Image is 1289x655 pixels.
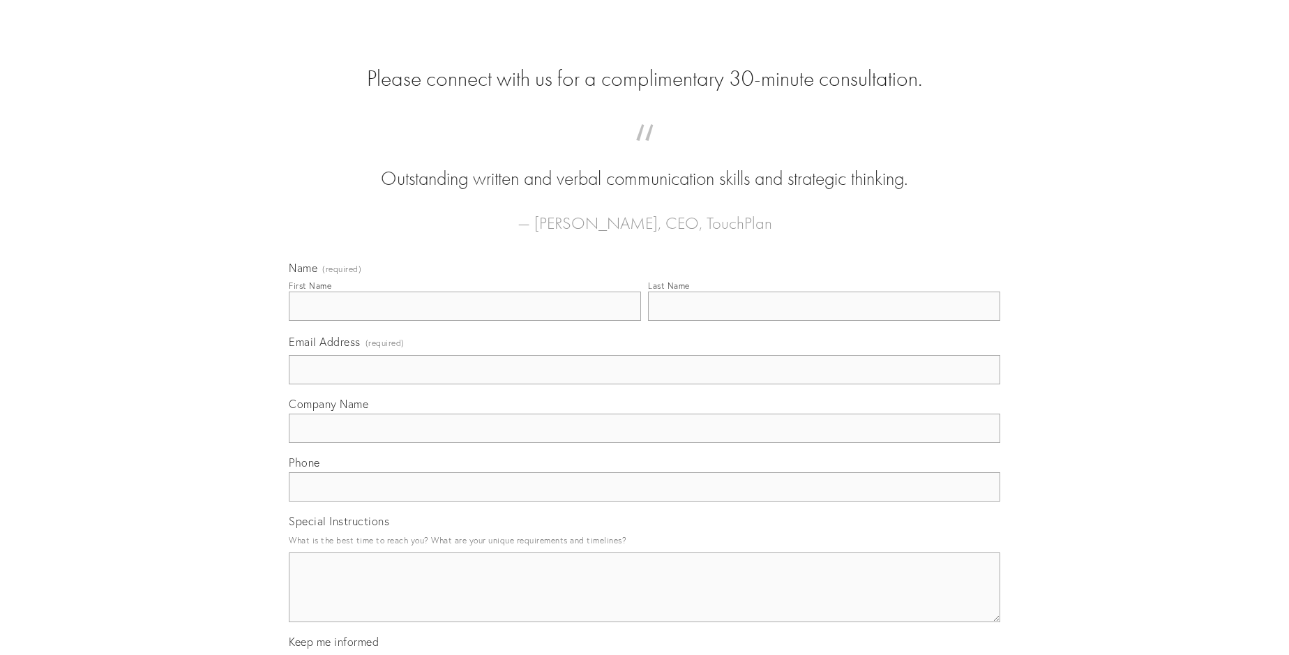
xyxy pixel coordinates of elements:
blockquote: Outstanding written and verbal communication skills and strategic thinking. [311,138,978,193]
span: Name [289,261,317,275]
span: “ [311,138,978,165]
figcaption: — [PERSON_NAME], CEO, TouchPlan [311,193,978,237]
span: Phone [289,456,320,469]
span: Special Instructions [289,514,389,528]
p: What is the best time to reach you? What are your unique requirements and timelines? [289,531,1000,550]
span: Email Address [289,335,361,349]
span: Keep me informed [289,635,379,649]
span: (required) [365,333,405,352]
span: Company Name [289,397,368,411]
span: (required) [322,265,361,273]
div: Last Name [648,280,690,291]
h2: Please connect with us for a complimentary 30-minute consultation. [289,66,1000,92]
div: First Name [289,280,331,291]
